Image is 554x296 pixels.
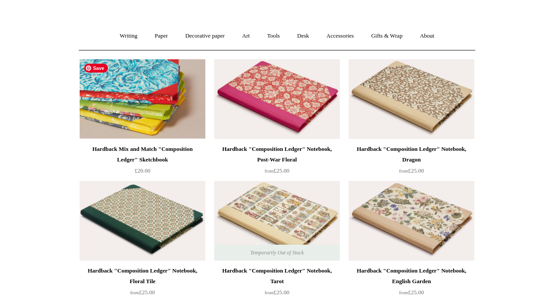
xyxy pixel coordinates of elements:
span: from [399,290,408,295]
span: £25.00 [399,167,424,174]
div: Hardback "Composition Ledger" Notebook, Post-War Floral [216,144,338,165]
div: Hardback "Composition Ledger" Notebook, Tarot [216,265,338,287]
span: £20.00 [135,167,150,174]
a: Hardback "Composition Ledger" Notebook, Floral Tile Hardback "Composition Ledger" Notebook, Flora... [80,181,205,261]
a: Hardback "Composition Ledger" Notebook, English Garden Hardback "Composition Ledger" Notebook, En... [349,181,474,261]
img: Hardback "Composition Ledger" Notebook, Post-War Floral [214,59,340,139]
img: Hardback "Composition Ledger" Notebook, English Garden [349,181,474,261]
span: £25.00 [265,167,289,174]
a: Hardback Mix and Match "Composition Ledger" Sketchbook Hardback Mix and Match "Composition Ledger... [80,59,205,139]
span: £25.00 [265,289,289,296]
span: from [265,290,273,295]
a: Hardback "Composition Ledger" Notebook, Tarot Hardback "Composition Ledger" Notebook, Tarot Tempo... [214,181,340,261]
div: Hardback Mix and Match "Composition Ledger" Sketchbook [82,144,203,165]
img: Hardback Mix and Match "Composition Ledger" Sketchbook [80,59,205,139]
img: Hardback "Composition Ledger" Notebook, Floral Tile [80,181,205,261]
a: Writing [112,24,146,48]
a: Gifts & Wrap [363,24,411,48]
div: Hardback "Composition Ledger" Notebook, English Garden [351,265,472,287]
span: from [265,169,273,173]
a: About [412,24,442,48]
a: Decorative paper [177,24,233,48]
div: Hardback "Composition Ledger" Notebook, Dragon [351,144,472,165]
a: Art [234,24,258,48]
img: Hardback "Composition Ledger" Notebook, Tarot [214,181,340,261]
span: from [399,169,408,173]
a: Paper [147,24,176,48]
a: Hardback "Composition Ledger" Notebook, Post-War Floral Hardback "Composition Ledger" Notebook, P... [214,59,340,139]
a: Hardback "Composition Ledger" Notebook, Dragon Hardback "Composition Ledger" Notebook, Dragon [349,59,474,139]
img: Hardback "Composition Ledger" Notebook, Dragon [349,59,474,139]
span: Save [84,64,108,73]
a: Hardback "Composition Ledger" Notebook, Post-War Floral from£25.00 [214,144,340,180]
a: Desk [289,24,317,48]
a: Tools [259,24,288,48]
span: £25.00 [130,289,155,296]
span: Temporarily Out of Stock [241,245,312,261]
span: from [130,290,139,295]
div: Hardback "Composition Ledger" Notebook, Floral Tile [82,265,203,287]
span: £25.00 [399,289,424,296]
a: Accessories [319,24,362,48]
a: Hardback "Composition Ledger" Notebook, Dragon from£25.00 [349,144,474,180]
a: Hardback Mix and Match "Composition Ledger" Sketchbook £20.00 [80,144,205,180]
